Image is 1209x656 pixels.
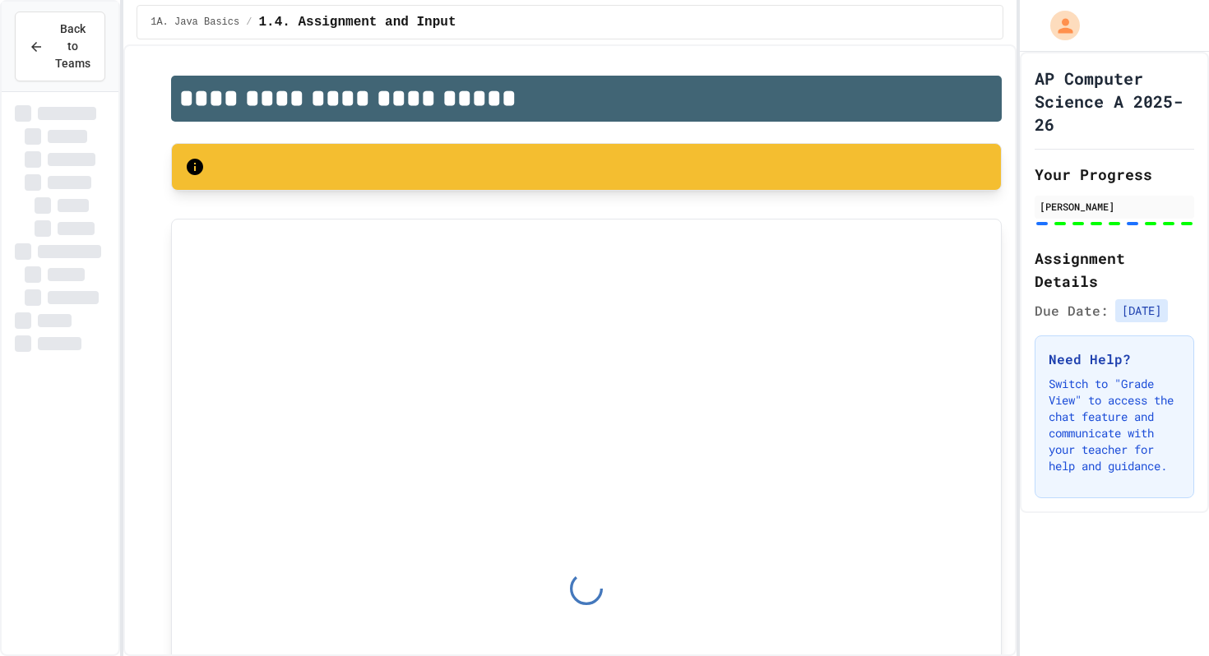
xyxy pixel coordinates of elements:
span: Back to Teams [53,21,91,72]
span: [DATE] [1115,299,1168,322]
p: Switch to "Grade View" to access the chat feature and communicate with your teacher for help and ... [1049,376,1180,474]
div: My Account [1033,7,1084,44]
h2: Assignment Details [1035,247,1194,293]
h3: Need Help? [1049,349,1180,369]
h1: AP Computer Science A 2025-26 [1035,67,1194,136]
button: Back to Teams [15,12,105,81]
span: 1A. Java Basics [151,16,239,29]
div: [PERSON_NAME] [1040,199,1189,214]
h2: Your Progress [1035,163,1194,186]
span: Due Date: [1035,301,1109,321]
span: 1.4. Assignment and Input [258,12,456,32]
span: / [246,16,252,29]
